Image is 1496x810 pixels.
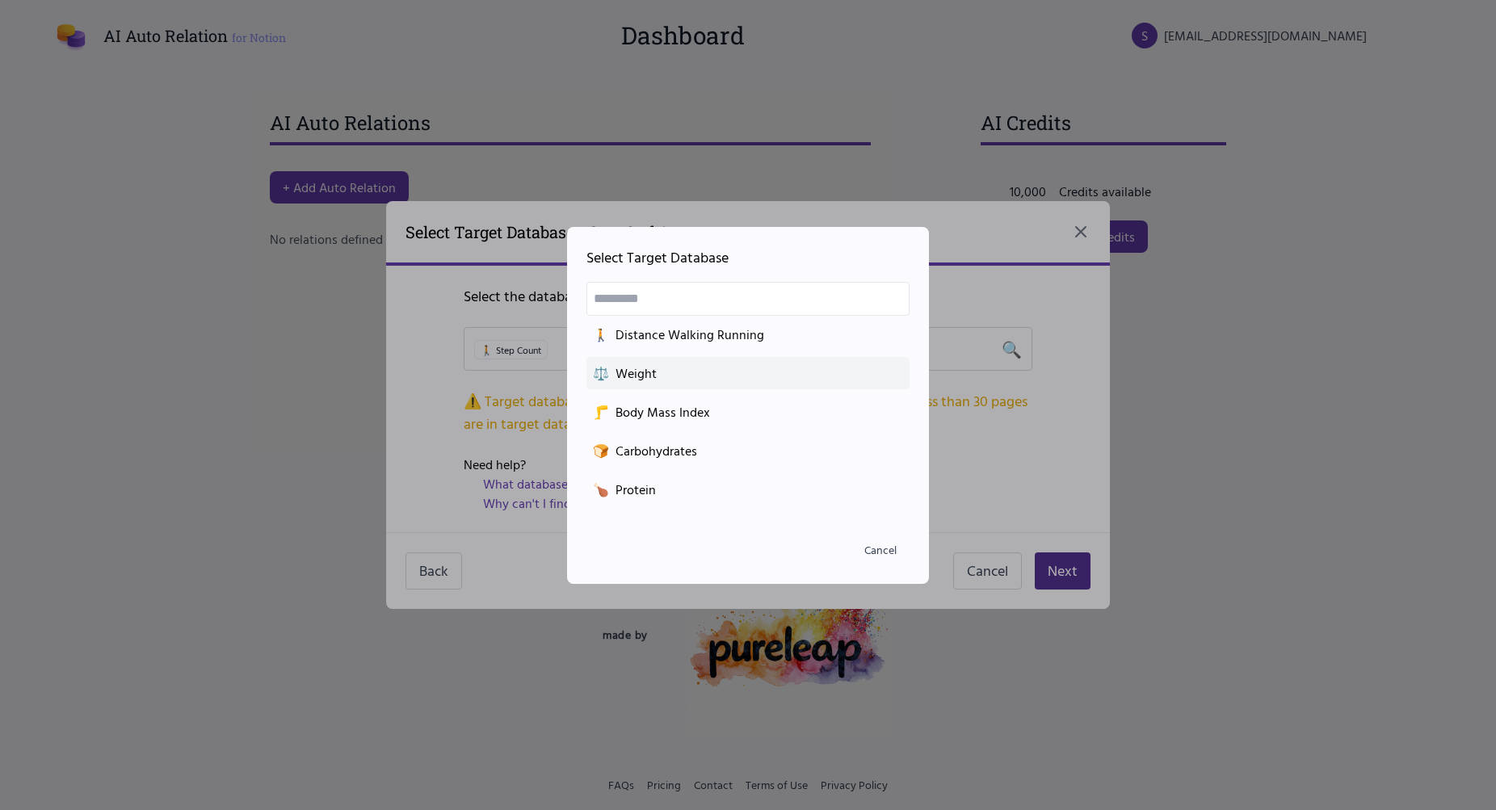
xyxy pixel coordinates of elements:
[593,441,903,460] div: Carbohydrates
[593,363,609,383] span: ⚖️
[586,246,910,269] h2: Select Target Database
[593,480,903,499] div: Protein
[593,325,903,344] div: Distance Walking Running
[593,363,903,383] div: Weight
[851,535,910,564] button: Cancel
[593,325,609,344] span: 🚶
[593,402,609,422] span: 🦵
[593,480,609,499] span: 🍗
[593,441,609,460] span: 🍞
[593,518,903,538] div: Daily Weight Log
[593,402,903,422] div: Body Mass Index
